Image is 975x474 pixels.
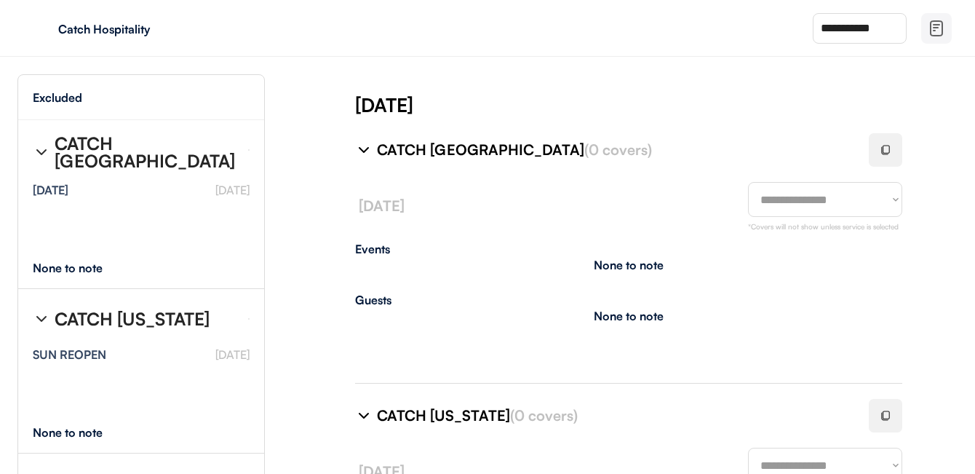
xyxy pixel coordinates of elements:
div: CATCH [US_STATE] [377,406,851,426]
div: Excluded [33,92,82,103]
font: (0 covers) [584,141,652,159]
div: None to note [33,427,130,438]
div: CATCH [GEOGRAPHIC_DATA] [377,140,851,160]
div: [DATE] [33,184,68,196]
div: Catch Hospitality [58,23,242,35]
img: chevron-right%20%281%29.svg [33,310,50,328]
div: [DATE] [355,92,975,118]
div: Events [355,243,902,255]
div: None to note [33,262,130,274]
img: chevron-right%20%281%29.svg [355,407,373,424]
font: *Covers will not show unless service is selected [748,222,899,231]
img: chevron-right%20%281%29.svg [355,141,373,159]
img: file-02.svg [928,20,945,37]
div: Guests [355,294,902,306]
div: None to note [594,310,664,322]
font: [DATE] [215,183,250,197]
div: CATCH [US_STATE] [55,310,210,328]
img: yH5BAEAAAAALAAAAAABAAEAAAIBRAA7 [29,17,52,40]
div: CATCH [GEOGRAPHIC_DATA] [55,135,236,170]
font: (0 covers) [510,406,578,424]
font: [DATE] [215,347,250,362]
img: chevron-right%20%281%29.svg [33,143,50,161]
font: [DATE] [359,197,405,215]
div: SUN REOPEN [33,349,106,360]
div: None to note [594,259,664,271]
